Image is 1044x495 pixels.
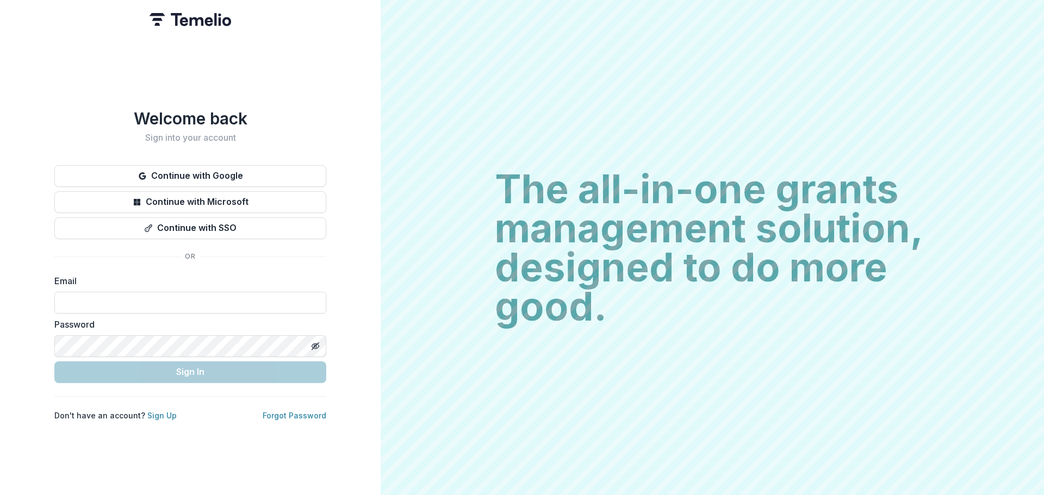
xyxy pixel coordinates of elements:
img: Temelio [150,13,231,26]
h1: Welcome back [54,109,326,128]
button: Continue with Google [54,165,326,187]
button: Continue with Microsoft [54,191,326,213]
button: Continue with SSO [54,217,326,239]
label: Password [54,318,320,331]
a: Sign Up [147,411,177,420]
button: Sign In [54,361,326,383]
h2: Sign into your account [54,133,326,143]
p: Don't have an account? [54,410,177,421]
a: Forgot Password [263,411,326,420]
button: Toggle password visibility [307,337,324,355]
label: Email [54,274,320,287]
